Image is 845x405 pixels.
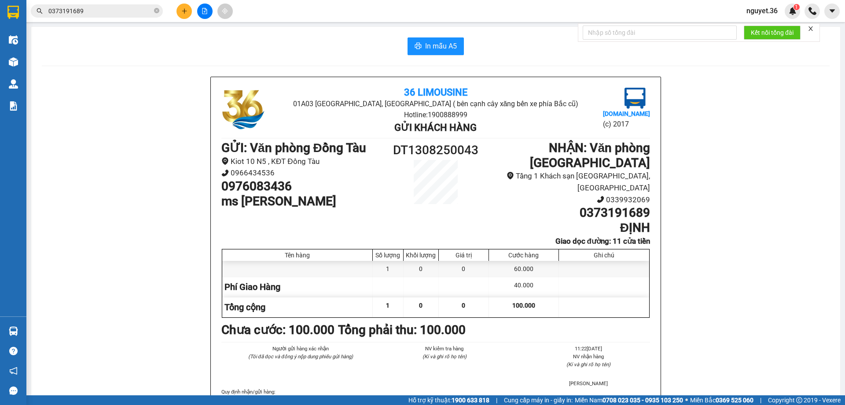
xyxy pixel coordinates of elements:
h1: 0373191689 [489,205,650,220]
li: 0966434536 [221,167,382,179]
h1: ĐỊNH [489,220,650,235]
span: plus [181,8,187,14]
li: Người gửi hàng xác nhận [239,345,362,353]
div: 60.000 [489,261,559,277]
li: 01A03 [GEOGRAPHIC_DATA], [GEOGRAPHIC_DATA] ( bên cạnh cây xăng bến xe phía Bắc cũ) [293,98,578,109]
button: plus [176,4,192,19]
span: ⚪️ [685,398,688,402]
img: warehouse-icon [9,327,18,336]
div: 1 [373,261,404,277]
b: Giao dọc đường: 11 cửa tiền [555,237,650,245]
span: message [9,386,18,395]
span: Miền Bắc [690,395,753,405]
div: Ghi chú [561,252,647,259]
img: logo.jpg [221,88,265,132]
button: Kết nối tổng đài [744,26,801,40]
i: (Kí và ghi rõ họ tên) [566,361,610,368]
li: NV kiểm tra hàng [383,345,506,353]
span: 1 [386,302,389,309]
span: environment [221,157,229,165]
span: environment [507,172,514,179]
div: 0 [439,261,489,277]
button: caret-down [824,4,840,19]
button: aim [217,4,233,19]
b: NHẬN : Văn phòng [GEOGRAPHIC_DATA] [530,141,650,170]
span: phone [597,196,604,203]
strong: 0369 525 060 [716,397,753,404]
li: Hotline: 1900888999 [293,109,578,120]
span: Tổng cộng [224,302,265,312]
li: Tầng 1 Khách sạn [GEOGRAPHIC_DATA], [GEOGRAPHIC_DATA] [489,170,650,193]
span: close [808,26,814,32]
i: (Tôi đã đọc và đồng ý nộp dung phiếu gửi hàng) [248,353,353,360]
img: icon-new-feature [789,7,797,15]
input: Nhập số tổng đài [583,26,737,40]
span: 100.000 [512,302,535,309]
b: GỬI : Văn phòng Đồng Tàu [221,141,366,155]
span: nguyet.36 [739,5,785,16]
span: | [760,395,761,405]
h1: DT1308250043 [382,141,489,160]
div: Số lượng [375,252,401,259]
div: Cước hàng [491,252,556,259]
img: logo.jpg [625,88,646,109]
span: Cung cấp máy in - giấy in: [504,395,573,405]
span: Hỗ trợ kỹ thuật: [408,395,489,405]
span: file-add [202,8,208,14]
sup: 1 [794,4,800,10]
div: 0 [404,261,439,277]
span: aim [222,8,228,14]
b: 36 Limousine [404,87,467,98]
b: Tổng phải thu: 100.000 [338,323,466,337]
li: Kiot 10 N5 , KĐT Đồng Tàu [221,156,382,167]
img: solution-icon [9,101,18,111]
span: search [37,8,43,14]
span: phone [221,169,229,177]
img: warehouse-icon [9,57,18,67]
b: [DOMAIN_NAME] [603,110,650,117]
span: caret-down [828,7,836,15]
img: phone-icon [808,7,816,15]
div: Phí Giao Hàng [222,277,373,297]
i: (Kí và ghi rõ họ tên) [422,353,467,360]
div: Khối lượng [406,252,436,259]
span: printer [415,42,422,51]
span: 0 [462,302,465,309]
span: In mẫu A5 [425,41,457,52]
div: Giá trị [441,252,486,259]
b: Gửi khách hàng [394,122,477,133]
img: warehouse-icon [9,35,18,45]
span: 0 [419,302,422,309]
div: Tên hàng [224,252,370,259]
strong: 0708 023 035 - 0935 103 250 [603,397,683,404]
span: | [496,395,497,405]
li: NV nhận hàng [527,353,650,360]
span: Kết nối tổng đài [751,28,794,37]
button: file-add [197,4,213,19]
li: 0339932069 [489,194,650,206]
div: Quy định nhận/gửi hàng : [221,388,650,396]
span: Miền Nam [575,395,683,405]
li: 11:22[DATE] [527,345,650,353]
span: notification [9,367,18,375]
span: question-circle [9,347,18,355]
img: logo-vxr [7,6,19,19]
h1: ms [PERSON_NAME] [221,194,382,209]
input: Tìm tên, số ĐT hoặc mã đơn [48,6,152,16]
img: warehouse-icon [9,79,18,89]
strong: 1900 633 818 [452,397,489,404]
button: printerIn mẫu A5 [408,37,464,55]
li: [PERSON_NAME] [527,379,650,387]
li: (c) 2017 [603,119,650,130]
div: 40.000 [489,277,559,297]
span: 1 [795,4,798,10]
span: close-circle [154,7,159,15]
b: Chưa cước : 100.000 [221,323,334,337]
span: close-circle [154,8,159,13]
h1: 0976083436 [221,179,382,194]
span: copyright [796,397,802,403]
